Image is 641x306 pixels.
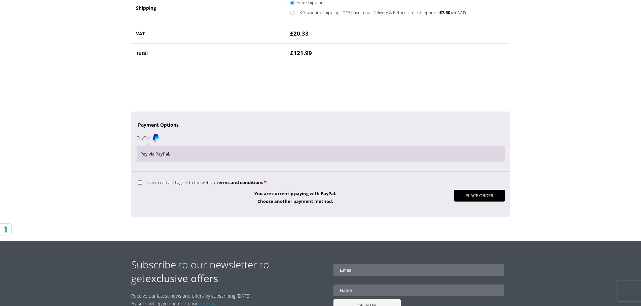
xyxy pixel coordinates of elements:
[132,43,286,62] th: Total
[257,198,332,204] a: Choose another payment method
[145,271,218,285] strong: exclusive offers
[138,180,142,185] input: I have read and agree to the websiteterms and conditions *
[290,49,293,57] span: £
[333,285,504,296] input: Name
[137,135,160,141] label: PayPal
[296,8,490,16] label: UK Standard shipping - **Please read 'Delivery & Returns' for exceptions:
[439,9,442,15] span: £
[264,179,266,185] abbr: required
[333,264,504,276] input: Email
[152,134,160,142] img: PayPal
[137,190,505,205] p: You are currently paying with PayPal. .
[290,30,293,37] span: £
[140,150,500,158] p: Pay via PayPal.
[451,10,466,15] small: (ex. VAT)
[216,179,263,185] a: terms and conditions
[131,71,234,97] iframe: reCAPTCHA
[454,190,505,202] button: Place order
[290,49,312,57] bdi: 121.99
[146,179,263,185] span: I have read and agree to the website
[132,24,286,43] th: VAT
[439,9,450,15] bdi: 7.50
[290,30,309,37] bdi: 20.33
[131,258,321,285] h2: Subscribe to our newsletter to get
